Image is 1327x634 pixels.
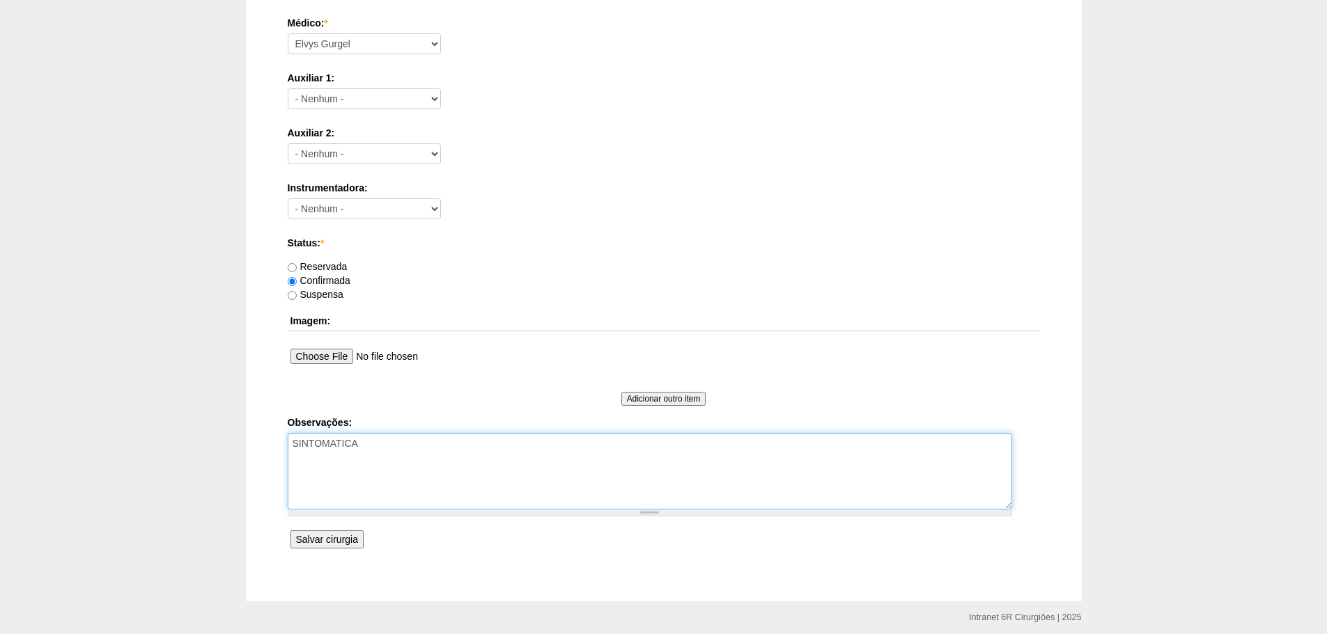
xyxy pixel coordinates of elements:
label: Instrumentadora: [288,181,1040,195]
label: Auxiliar 1: [288,71,1040,85]
input: Reservada [288,263,297,272]
span: Este campo é obrigatório. [320,237,324,248]
input: Suspensa [288,291,297,300]
label: Médico: [288,16,1040,30]
label: Reservada [288,261,348,272]
input: Adicionar outro item [621,392,706,406]
div: Intranet 6R Cirurgiões | 2025 [969,610,1081,624]
input: Salvar cirurgia [290,530,364,548]
label: Confirmada [288,275,350,286]
label: Auxiliar 2: [288,126,1040,140]
label: Status: [288,236,1040,250]
span: Este campo é obrigatório. [324,17,327,29]
label: Observações: [288,415,1040,429]
input: Confirmada [288,277,297,286]
label: Suspensa [288,289,343,300]
th: Imagem: [288,311,1040,331]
